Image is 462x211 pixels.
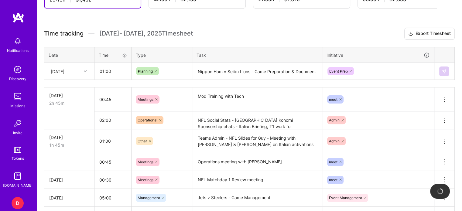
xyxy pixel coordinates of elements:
span: Management [138,196,160,200]
span: Admin [329,118,340,122]
input: HH:MM [95,63,131,79]
span: Meetings [138,160,153,164]
i: icon Chevron [84,70,87,73]
textarea: Nippon Ham v Seibu Lions - Game Preparation & Document [193,63,321,80]
div: Missions [10,103,25,109]
i: icon Download [408,31,413,37]
span: Event Prep [329,69,348,73]
span: [DATE] - [DATE] , 2025 Timesheet [99,30,193,37]
img: teamwork [12,90,24,103]
div: D [12,197,24,209]
textarea: NFL Matchday 1 Review meeting [193,172,321,188]
th: Type [132,47,192,63]
img: logo [12,12,24,23]
input: HH:MM [94,91,131,107]
div: [DATE] [49,92,89,99]
span: Meetings [138,97,153,102]
input: HH:MM [94,133,131,149]
input: HH:MM [94,190,131,206]
div: Time [99,52,127,58]
span: meet [329,160,337,164]
img: discovery [12,63,24,76]
div: Initiative [327,52,430,59]
th: Task [192,47,322,63]
span: Event Management [329,196,362,200]
div: Notifications [7,47,29,54]
div: [DATE] [49,195,89,201]
div: [DOMAIN_NAME] [3,182,33,189]
input: HH:MM [94,172,131,188]
img: Invite [12,117,24,130]
img: loading [436,187,444,196]
span: Admin [329,139,340,143]
img: tokens [14,147,21,153]
div: Discovery [9,76,26,82]
a: D [10,197,25,209]
img: guide book [12,170,24,182]
input: HH:MM [94,112,131,128]
span: Time tracking [44,30,84,37]
div: 2h 45m [49,100,89,106]
div: [DATE] [49,177,89,183]
textarea: Teams Admin - NFL Slides for Guy - Meeting with [PERSON_NAME] & [PERSON_NAME] on Italian activations [193,130,321,153]
span: Operational [138,118,157,122]
button: Export Timesheet [404,28,455,40]
input: HH:MM [94,154,131,170]
div: [DATE] [49,134,89,141]
span: meet [329,178,337,182]
img: Submit [442,69,447,74]
th: Date [44,47,94,63]
span: Other [138,139,147,143]
textarea: Mod Training with Tech [193,88,321,111]
span: Meetings [138,178,153,182]
span: meet [329,97,337,102]
div: Tokens [12,155,24,162]
div: 1h 45m [49,142,89,148]
div: [DATE] [51,68,64,74]
textarea: Jets v Steelers - Game Management [193,189,321,206]
span: Planning [138,69,153,73]
div: Invite [13,130,22,136]
div: null [439,66,450,76]
img: bell [12,35,24,47]
textarea: NFL Social Stats - [GEOGRAPHIC_DATA] Konomi Sponsorship chats - Italian Briefing, T1 work for [PE... [193,112,321,129]
textarea: Operations meeting with [PERSON_NAME] [193,154,321,170]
